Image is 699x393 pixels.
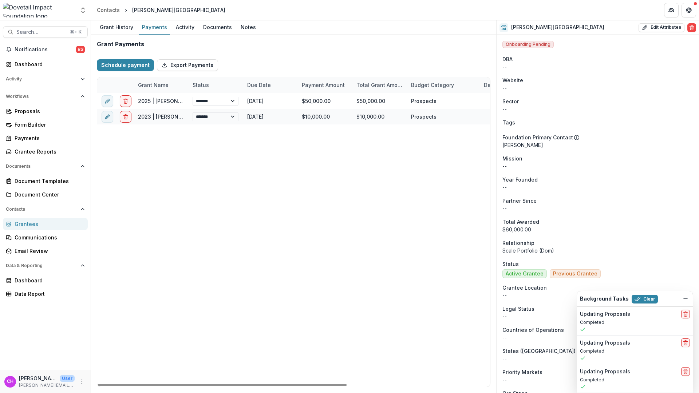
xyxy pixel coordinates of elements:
[502,205,693,212] p: --
[502,162,693,170] p: --
[3,160,88,172] button: Open Documents
[78,3,88,17] button: Open entity switcher
[3,231,88,243] a: Communications
[502,155,522,162] span: Mission
[3,119,88,131] a: Form Builder
[78,377,86,386] button: More
[580,377,690,383] p: Completed
[15,47,76,53] span: Notifications
[243,93,297,109] div: [DATE]
[188,81,213,89] div: Status
[352,81,407,89] div: Total Grant Amount
[502,84,693,92] div: --
[200,22,235,32] div: Documents
[6,76,78,82] span: Activity
[60,375,75,382] p: User
[97,20,136,35] a: Grant History
[3,288,88,300] a: Data Report
[3,26,88,38] button: Search...
[139,22,170,32] div: Payments
[243,77,297,93] div: Due Date
[502,260,519,268] span: Status
[502,284,547,291] span: Grantee Location
[97,41,144,48] h2: Grant Payments
[3,218,88,230] a: Grantees
[3,91,88,102] button: Open Workflows
[681,367,690,376] button: delete
[580,340,630,346] h2: Updating Proposals
[132,6,225,14] div: [PERSON_NAME][GEOGRAPHIC_DATA]
[188,77,243,93] div: Status
[15,247,82,255] div: Email Review
[502,183,693,191] p: --
[15,177,82,185] div: Document Templates
[97,59,154,71] button: Schedule payment
[3,274,88,286] a: Dashboard
[297,81,349,89] div: Payment Amount
[173,22,197,32] div: Activity
[6,164,78,169] span: Documents
[502,41,554,48] span: Onboarding Pending
[138,98,383,104] a: 2025 | [PERSON_NAME][GEOGRAPHIC_DATA][DEMOGRAPHIC_DATA] | The Spirit of Excellence Gala
[6,94,78,99] span: Workflows
[502,368,542,376] span: Priority Markets
[407,81,458,89] div: Budget Category
[580,369,630,375] h2: Updating Proposals
[6,207,78,212] span: Contacts
[16,29,66,35] span: Search...
[134,77,188,93] div: Grant Name
[502,347,576,355] span: States ([GEOGRAPHIC_DATA])
[138,114,384,120] a: 2023 | [PERSON_NAME][GEOGRAPHIC_DATA][DEMOGRAPHIC_DATA] | The Spirit of Excellence Gala
[3,105,88,117] a: Proposals
[97,22,136,32] div: Grant History
[580,319,690,326] p: Completed
[639,23,684,32] button: Edit Attributes
[506,271,544,277] span: Active Grantee
[3,260,88,271] button: Open Data & Reporting
[502,326,564,334] span: Countries of Operations
[15,191,82,198] div: Document Center
[352,77,407,93] div: Total Grant Amount
[502,305,534,313] span: Legal Status
[502,247,693,254] p: Scale Portfolio (Dom)
[502,197,537,205] span: Partner Since
[352,93,407,109] div: $50,000.00
[479,81,517,89] div: Description
[3,132,88,144] a: Payments
[411,97,437,105] div: Prospects
[502,55,513,63] span: DBA
[411,113,437,120] div: Prospects
[682,3,696,17] button: Get Help
[681,294,690,303] button: Dismiss
[297,93,352,109] div: $50,000.00
[502,119,515,126] span: Tags
[580,348,690,354] p: Completed
[502,105,693,113] p: --
[632,295,658,303] button: Clear
[15,220,82,228] div: Grantees
[479,77,534,93] div: Description
[502,291,693,299] p: --
[502,226,693,233] div: $60,000.00
[3,44,88,55] button: Notifications83
[502,376,693,384] p: --
[3,188,88,201] a: Document Center
[6,263,78,268] span: Data & Reporting
[97,6,120,14] div: Contacts
[19,382,75,389] p: [PERSON_NAME][EMAIL_ADDRESS][DOMAIN_NAME]
[15,234,82,241] div: Communications
[502,313,693,320] div: --
[502,134,573,141] p: Foundation Primary Contact
[297,109,352,124] div: $10,000.00
[681,310,690,318] button: delete
[3,73,88,85] button: Open Activity
[238,20,259,35] a: Notes
[173,20,197,35] a: Activity
[502,98,519,105] span: Sector
[94,5,123,15] a: Contacts
[157,59,218,71] button: Export Payments
[3,245,88,257] a: Email Review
